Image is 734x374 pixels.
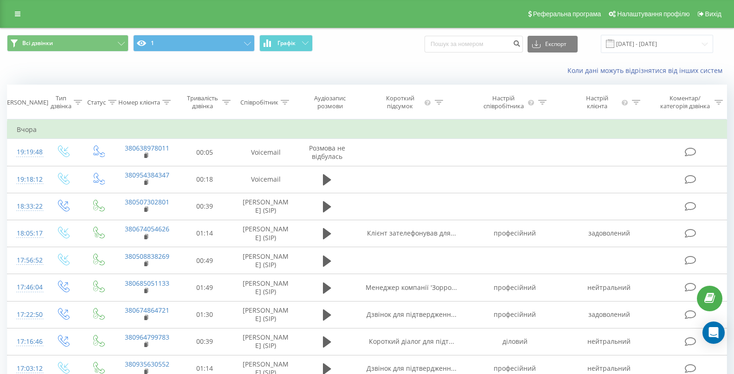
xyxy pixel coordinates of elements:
button: Графік [259,35,313,52]
td: задоволений [562,220,656,247]
div: 17:46:04 [17,278,36,296]
span: Реферальна програма [533,10,601,18]
a: 380674864721 [125,306,169,315]
td: [PERSON_NAME] (SIP) [233,301,299,328]
button: 1 [133,35,255,52]
div: 19:18:12 [17,171,36,189]
a: 380954384347 [125,171,169,179]
button: Всі дзвінки [7,35,129,52]
td: професійний [468,274,562,301]
span: Клієнт зателефонував для... [367,229,456,237]
div: Номер клієнта [118,98,160,106]
td: 01:30 [176,301,233,328]
a: 380674054626 [125,224,169,233]
div: 17:16:46 [17,333,36,351]
a: 380935630552 [125,360,169,368]
div: [PERSON_NAME] [1,98,48,106]
div: 18:05:17 [17,224,36,243]
div: Короткий підсумок [378,94,423,110]
td: 00:39 [176,193,233,220]
td: Voicemail [233,139,299,166]
div: Настрій клієнта [575,94,618,110]
button: Експорт [528,36,578,52]
td: професійний [468,220,562,247]
div: Аудіозапис розмови [307,94,353,110]
td: 00:18 [176,166,233,193]
div: Тип дзвінка [51,94,71,110]
td: діловий [468,328,562,355]
span: Всі дзвінки [22,39,53,47]
span: Розмова не відбулась [309,144,345,161]
span: Короткий діалог для підт... [369,337,454,346]
div: Тривалість дзвінка [185,94,220,110]
div: Статус [87,98,106,106]
span: Дзвінок для підтвердженн... [367,310,457,319]
span: Налаштування профілю [617,10,689,18]
a: 380638978011 [125,144,169,152]
td: нейтральний [562,328,656,355]
td: задоволений [562,301,656,328]
td: Вчора [7,120,727,139]
div: 17:22:50 [17,306,36,324]
div: Коментар/категорія дзвінка [658,94,712,110]
td: професійний [468,301,562,328]
td: [PERSON_NAME] (SIP) [233,328,299,355]
input: Пошук за номером [425,36,523,52]
td: [PERSON_NAME] (SIP) [233,193,299,220]
td: [PERSON_NAME] (SIP) [233,220,299,247]
a: 380508838269 [125,252,169,261]
a: 380685051133 [125,279,169,288]
div: 19:19:48 [17,143,36,161]
td: 01:14 [176,220,233,247]
a: Коли дані можуть відрізнятися вiд інших систем [567,66,727,75]
td: 00:49 [176,247,233,274]
span: Дзвінок для підтвердженн... [367,364,457,373]
div: Настрій співробітника [482,94,526,110]
td: 01:49 [176,274,233,301]
a: 380964799783 [125,333,169,341]
td: нейтральний [562,274,656,301]
a: 380507302801 [125,197,169,206]
td: [PERSON_NAME] (SIP) [233,274,299,301]
span: Менеджер компанії 'Зорро... [366,283,457,292]
td: [PERSON_NAME] (SIP) [233,247,299,274]
span: Графік [277,40,296,46]
div: 18:33:22 [17,197,36,216]
td: 00:05 [176,139,233,166]
td: Voicemail [233,166,299,193]
span: Вихід [705,10,721,18]
td: 00:39 [176,328,233,355]
div: Співробітник [240,98,278,106]
div: 17:56:52 [17,251,36,269]
div: Open Intercom Messenger [702,322,725,344]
